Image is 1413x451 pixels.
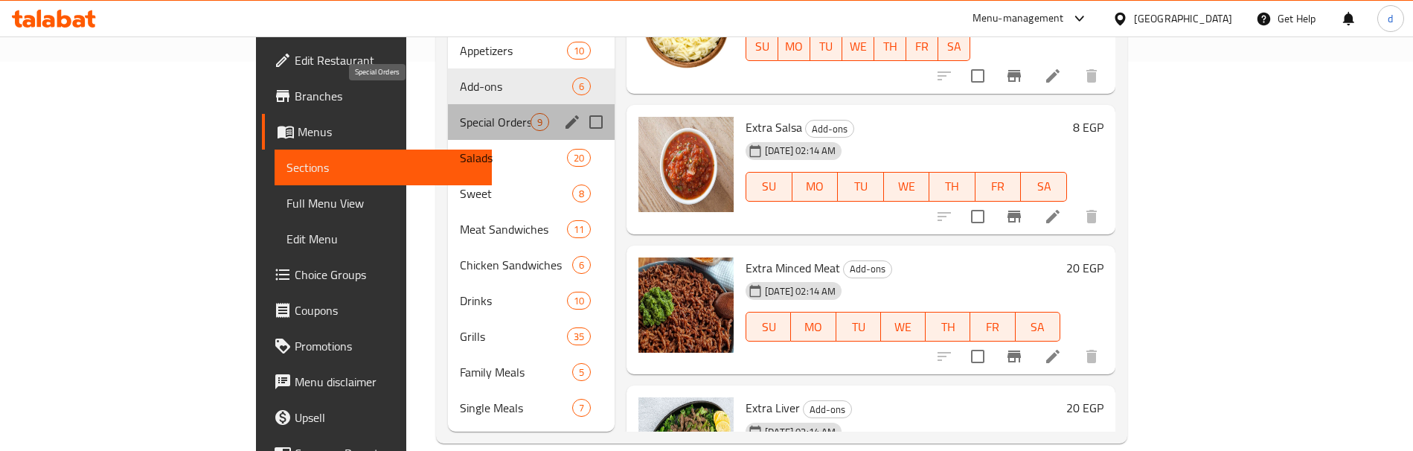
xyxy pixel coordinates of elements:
span: TU [844,176,878,197]
span: MO [797,316,830,338]
span: Extra Liver [746,397,800,419]
div: items [572,256,591,274]
div: Meat Sandwiches11 [448,211,615,247]
span: SU [752,176,786,197]
div: Family Meals [460,363,572,381]
span: TU [816,36,836,57]
button: SU [746,312,791,342]
span: Chicken Sandwiches [460,256,572,274]
span: Sections [286,159,480,176]
span: Add-ons [844,260,891,278]
div: items [567,220,591,238]
a: Menus [262,114,492,150]
span: Select to update [962,60,993,92]
span: SA [1022,316,1054,338]
button: TH [929,172,975,202]
a: Edit menu item [1044,208,1062,225]
div: Single Meals7 [448,390,615,426]
img: Extra Minced Meat [638,258,734,353]
a: Sections [275,150,492,185]
a: Edit menu item [1044,67,1062,85]
button: MO [791,312,836,342]
a: Branches [262,78,492,114]
button: Branch-specific-item [996,339,1032,374]
button: FR [975,172,1022,202]
span: Drinks [460,292,567,310]
img: Extra Salsa [638,117,734,212]
button: MO [778,31,810,61]
div: items [572,185,591,202]
div: items [567,327,591,345]
div: items [567,292,591,310]
span: SA [1027,176,1061,197]
span: SU [752,36,772,57]
button: TU [810,31,842,61]
button: delete [1074,199,1109,234]
button: WE [842,31,874,61]
span: WE [848,36,868,57]
div: Grills35 [448,319,615,354]
span: 6 [573,80,590,94]
div: Appetizers [460,42,567,60]
span: Single Meals [460,399,572,417]
div: items [531,113,549,131]
span: Add-ons [460,77,572,95]
button: SU [746,172,792,202]
span: 8 [573,187,590,201]
div: Add-ons [843,260,892,278]
span: Edit Restaurant [295,51,480,69]
button: SA [1021,172,1067,202]
span: Salads [460,149,567,167]
span: Choice Groups [295,266,480,284]
button: TU [838,172,884,202]
button: FR [970,312,1015,342]
button: edit [561,111,583,133]
span: Coupons [295,301,480,319]
div: items [567,42,591,60]
span: TH [935,176,970,197]
div: items [572,399,591,417]
span: TH [880,36,900,57]
button: Branch-specific-item [996,199,1032,234]
span: 20 [568,151,590,165]
span: Special Orders [460,113,531,131]
span: 11 [568,223,590,237]
div: items [572,363,591,381]
span: SU [752,316,785,338]
span: SA [944,36,964,57]
button: FR [906,31,938,61]
div: items [572,77,591,95]
a: Upsell [262,400,492,435]
button: MO [792,172,839,202]
span: Menu disclaimer [295,373,480,391]
button: TU [836,312,881,342]
div: Appetizers10 [448,33,615,68]
div: [GEOGRAPHIC_DATA] [1134,10,1232,27]
h6: 20 EGP [1066,397,1103,418]
span: 10 [568,44,590,58]
span: Meat Sandwiches [460,220,567,238]
span: WE [887,316,920,338]
div: Family Meals5 [448,354,615,390]
span: Grills [460,327,567,345]
span: [DATE] 02:14 AM [759,425,842,439]
span: Upsell [295,409,480,426]
button: TH [874,31,906,61]
span: 9 [531,115,548,129]
span: MO [798,176,833,197]
a: Edit Restaurant [262,42,492,78]
span: Extra Salsa [746,116,802,138]
div: Add-ons6 [448,68,615,104]
span: TU [842,316,875,338]
span: 7 [573,401,590,415]
button: delete [1074,339,1109,374]
button: WE [881,312,926,342]
div: Add-ons [805,120,854,138]
span: Menus [298,123,480,141]
h6: 20 EGP [1066,258,1103,278]
span: d [1388,10,1393,27]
